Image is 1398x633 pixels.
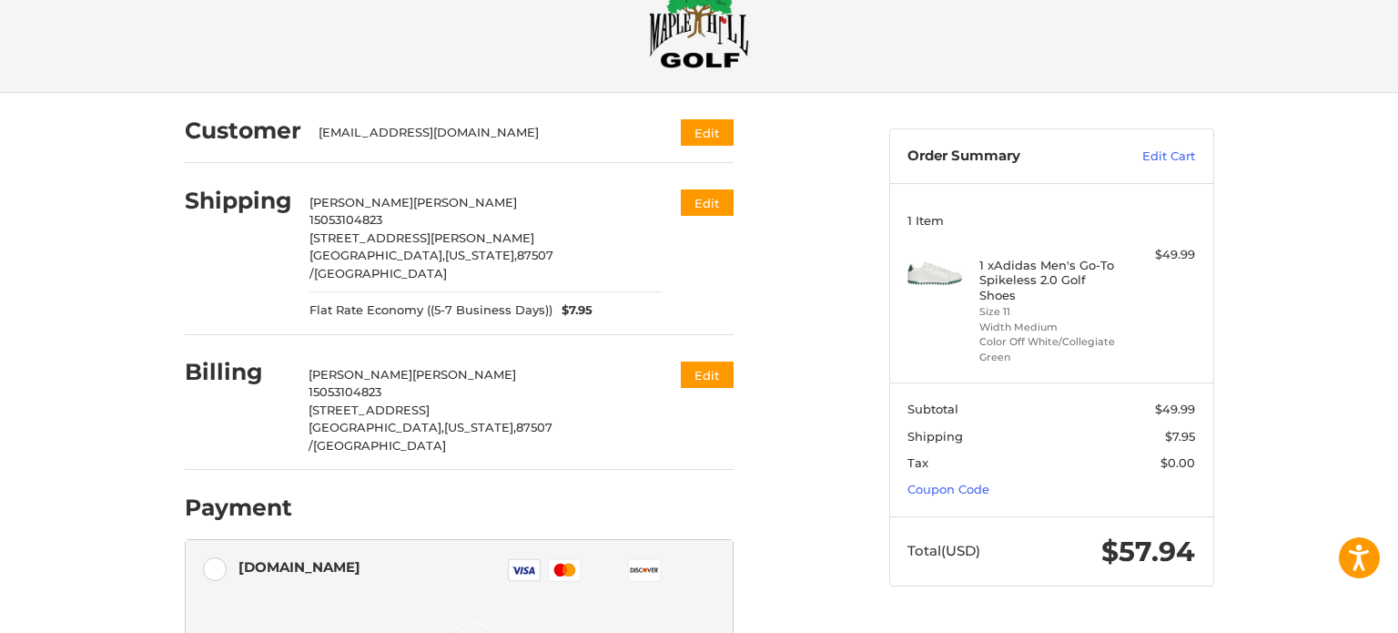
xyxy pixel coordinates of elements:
span: Total (USD) [907,542,980,559]
span: $7.95 [552,301,593,320]
div: $49.99 [1123,246,1195,264]
span: [US_STATE], [444,420,516,434]
span: Tax [907,455,928,470]
button: Edit [681,362,734,388]
div: [DOMAIN_NAME] [238,552,360,582]
h4: 1 x Adidas Men's Go-To Spikeless 2.0 Golf Shoes [979,258,1119,302]
span: $49.99 [1155,402,1195,416]
h2: Customer [185,117,301,145]
h3: Order Summary [907,148,1103,166]
span: [PERSON_NAME] [309,195,413,209]
span: Flat Rate Economy ((5-7 Business Days)) [309,301,552,320]
span: [PERSON_NAME] [412,367,516,382]
span: [GEOGRAPHIC_DATA] [313,438,446,453]
span: $0.00 [1160,455,1195,470]
span: $7.95 [1165,429,1195,444]
span: 87507 / [309,420,552,453]
div: [EMAIL_ADDRESS][DOMAIN_NAME] [319,124,645,142]
span: Shipping [907,429,963,444]
span: [GEOGRAPHIC_DATA], [309,420,444,434]
span: 87507 / [309,248,553,281]
button: Edit [681,189,734,216]
button: Edit [681,119,734,146]
span: $57.94 [1101,535,1195,568]
span: [US_STATE], [445,248,517,262]
h2: Payment [185,494,292,522]
span: [STREET_ADDRESS][PERSON_NAME] [309,230,534,245]
span: [PERSON_NAME] [309,367,412,382]
h2: Billing [185,358,291,386]
h2: Shipping [185,187,292,215]
span: [PERSON_NAME] [413,195,517,209]
span: [STREET_ADDRESS] [309,403,430,417]
li: Size 11 [979,304,1119,320]
li: Width Medium [979,320,1119,335]
a: Coupon Code [907,482,989,496]
span: 15053104823 [309,384,381,399]
span: [GEOGRAPHIC_DATA] [314,266,447,281]
span: Subtotal [907,402,958,416]
span: [GEOGRAPHIC_DATA], [309,248,445,262]
li: Color Off White/Collegiate Green [979,334,1119,364]
a: Edit Cart [1103,148,1195,166]
h3: 1 Item [907,213,1195,228]
span: 15053104823 [309,212,382,227]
